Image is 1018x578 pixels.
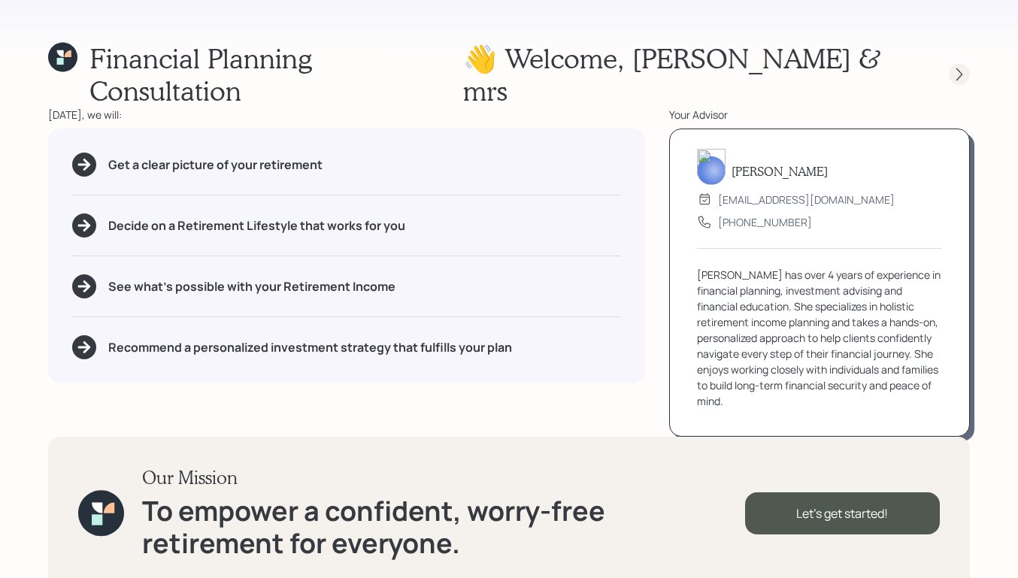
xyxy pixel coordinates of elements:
[142,495,745,559] h1: To empower a confident, worry-free retirement for everyone.
[89,42,463,107] h1: Financial Planning Consultation
[463,42,922,107] h1: 👋 Welcome , [PERSON_NAME] & mrs
[108,340,512,355] h5: Recommend a personalized investment strategy that fulfills your plan
[108,219,405,233] h5: Decide on a Retirement Lifestyle that works for you
[108,158,323,172] h5: Get a clear picture of your retirement
[669,107,970,123] div: Your Advisor
[697,149,726,185] img: aleksandra-headshot.png
[697,267,942,409] div: [PERSON_NAME] has over 4 years of experience in financial planning, investment advising and finan...
[48,107,645,123] div: [DATE], we will:
[745,492,940,534] div: Let's get started!
[108,280,395,294] h5: See what's possible with your Retirement Income
[732,164,828,178] h5: [PERSON_NAME]
[142,467,745,489] h3: Our Mission
[718,214,812,230] div: [PHONE_NUMBER]
[718,192,895,207] div: [EMAIL_ADDRESS][DOMAIN_NAME]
